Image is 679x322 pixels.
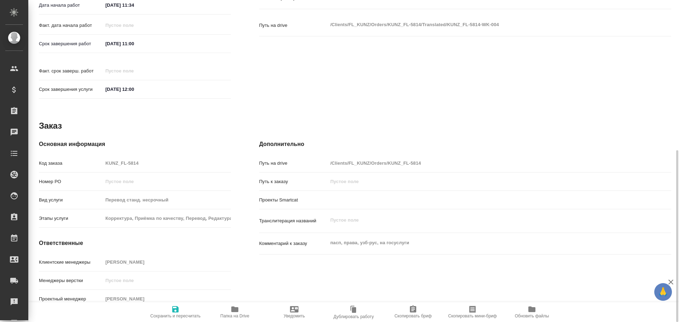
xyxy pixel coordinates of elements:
[259,240,328,247] p: Комментарий к заказу
[39,140,231,148] h4: Основная информация
[103,213,231,223] input: Пустое поле
[39,160,103,167] p: Код заказа
[103,294,231,304] input: Пустое поле
[103,275,231,286] input: Пустое поле
[103,66,165,76] input: Пустое поле
[150,314,201,318] span: Сохранить и пересчитать
[39,22,103,29] p: Факт. дата начала работ
[205,302,265,322] button: Папка на Drive
[39,239,231,247] h4: Ответственные
[448,314,497,318] span: Скопировать мини-бриф
[39,2,103,9] p: Дата начала работ
[265,302,324,322] button: Уведомить
[328,176,637,187] input: Пустое поле
[515,314,549,318] span: Обновить файлы
[39,295,103,303] p: Проектный менеджер
[39,259,103,266] p: Клиентские менеджеры
[103,257,231,267] input: Пустое поле
[333,314,374,319] span: Дублировать работу
[328,19,637,31] textarea: /Clients/FL_KUNZ/Orders/KUNZ_FL-5814/Translated/KUNZ_FL-5814-WK-004
[259,217,328,224] p: Транслитерация названий
[324,302,383,322] button: Дублировать работу
[284,314,305,318] span: Уведомить
[39,68,103,75] p: Факт. срок заверш. работ
[259,197,328,204] p: Проекты Smartcat
[39,178,103,185] p: Номер РО
[220,314,249,318] span: Папка на Drive
[39,215,103,222] p: Этапы услуги
[103,20,165,30] input: Пустое поле
[39,120,62,131] h2: Заказ
[39,86,103,93] p: Срок завершения услуги
[394,314,431,318] span: Скопировать бриф
[39,197,103,204] p: Вид услуги
[259,178,328,185] p: Путь к заказу
[502,302,562,322] button: Обновить файлы
[103,176,231,187] input: Пустое поле
[259,160,328,167] p: Путь на drive
[146,302,205,322] button: Сохранить и пересчитать
[259,22,328,29] p: Путь на drive
[654,283,672,301] button: 🙏
[383,302,443,322] button: Скопировать бриф
[39,277,103,284] p: Менеджеры верстки
[328,158,637,168] input: Пустое поле
[443,302,502,322] button: Скопировать мини-бриф
[103,195,231,205] input: Пустое поле
[328,237,637,249] textarea: пасп, права, узб-рус, на госуслуги
[103,158,231,168] input: Пустое поле
[39,40,103,47] p: Срок завершения работ
[259,140,671,148] h4: Дополнительно
[103,39,165,49] input: ✎ Введи что-нибудь
[657,285,669,299] span: 🙏
[103,84,165,94] input: ✎ Введи что-нибудь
